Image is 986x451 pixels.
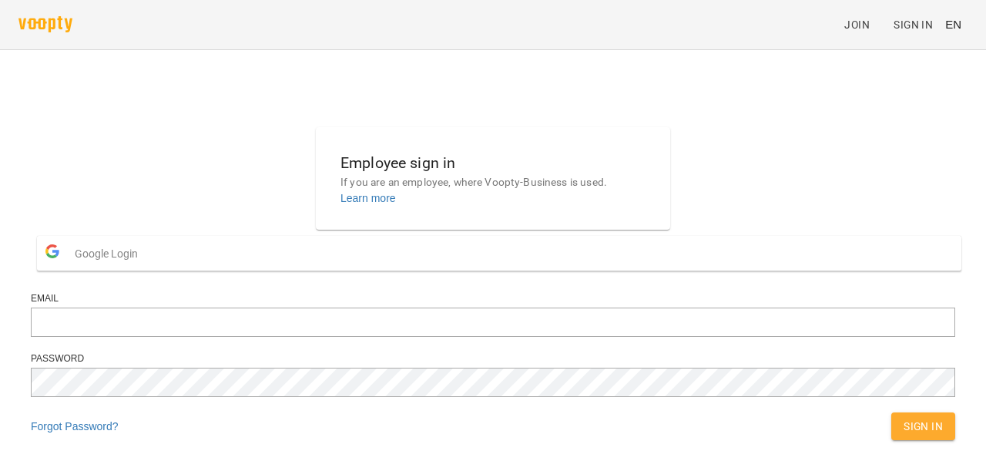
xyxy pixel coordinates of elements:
button: Google Login [37,236,961,271]
img: voopty.png [18,16,72,32]
div: Password [31,352,955,365]
span: Google Login [75,238,146,269]
button: Employee sign inIf you are an employee, where Voopty-Business is used.Learn more [328,139,658,218]
a: Join [838,11,887,39]
span: Join [844,15,870,34]
span: Sign In [894,15,933,34]
h6: Employee sign in [340,151,646,175]
a: Sign In [887,11,939,39]
button: EN [939,10,968,39]
button: Sign In [891,412,955,440]
span: EN [945,16,961,32]
p: If you are an employee, where Voopty-Business is used. [340,175,646,190]
a: Forgot Password? [31,420,119,432]
div: Email [31,292,955,305]
span: Sign In [904,417,943,436]
a: Learn more [340,192,396,204]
